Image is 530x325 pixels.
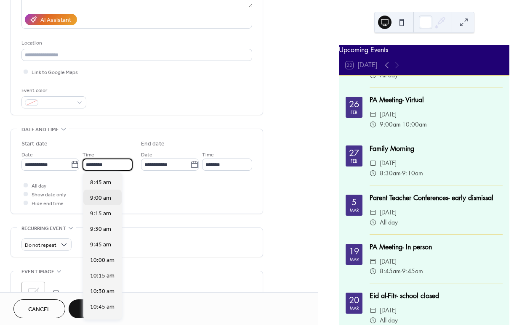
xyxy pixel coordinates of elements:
[401,119,402,129] span: -
[69,299,112,318] button: Save
[380,266,401,276] span: 8:45am
[370,144,503,154] div: Family Morning
[90,194,111,203] span: 9:00 am
[21,267,54,276] span: Event image
[370,109,376,119] div: ​
[90,225,111,234] span: 9:30 am
[349,247,359,256] div: 19
[90,272,115,280] span: 10:15 am
[90,240,111,249] span: 9:45 am
[21,224,66,233] span: Recurring event
[380,256,397,267] span: [DATE]
[90,303,115,312] span: 10:45 am
[25,240,56,250] span: Do not repeat
[370,305,376,315] div: ​
[370,193,503,203] div: Parent Teacher Conferences- early dismissal
[370,242,503,252] div: PA Meeting- In person
[90,209,111,218] span: 9:15 am
[401,266,402,276] span: -
[202,151,214,159] span: Time
[25,14,77,25] button: AI Assistant
[402,266,423,276] span: 9:45am
[380,109,397,119] span: [DATE]
[370,119,376,129] div: ​
[350,257,359,262] div: Mar
[21,151,33,159] span: Date
[40,16,71,25] div: AI Assistant
[83,151,94,159] span: Time
[370,291,503,301] div: Eid al-Fitr- school closed
[21,39,250,48] div: Location
[370,158,376,168] div: ​
[141,151,152,159] span: Date
[21,140,48,148] div: Start date
[32,190,66,199] span: Show date only
[349,100,359,108] div: 26
[402,119,427,129] span: 10:00am
[350,306,359,310] div: Mar
[380,158,397,168] span: [DATE]
[32,199,64,208] span: Hide end time
[350,208,359,212] div: Mar
[370,266,376,276] div: ​
[28,305,51,314] span: Cancel
[141,140,165,148] div: End date
[380,207,397,217] span: [DATE]
[21,125,59,134] span: Date and time
[352,198,357,206] div: 5
[370,256,376,267] div: ​
[380,119,401,129] span: 9:00am
[21,282,45,305] div: ;
[90,287,115,296] span: 10:30 am
[32,182,46,190] span: All day
[90,178,111,187] span: 8:45 am
[380,217,398,227] span: All day
[13,299,65,318] button: Cancel
[370,95,503,105] div: PA Meeting- Virtual
[32,68,78,77] span: Link to Google Maps
[380,305,397,315] span: [DATE]
[370,217,376,227] div: ​
[401,168,402,178] span: -
[351,110,357,114] div: Feb
[349,149,359,157] div: 27
[351,159,357,163] div: Feb
[21,86,85,95] div: Event color
[370,207,376,217] div: ​
[90,256,115,265] span: 10:00 am
[339,45,509,55] div: Upcoming Events
[349,296,359,304] div: 20
[402,168,423,178] span: 9:10am
[370,168,376,178] div: ​
[380,168,401,178] span: 8:30am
